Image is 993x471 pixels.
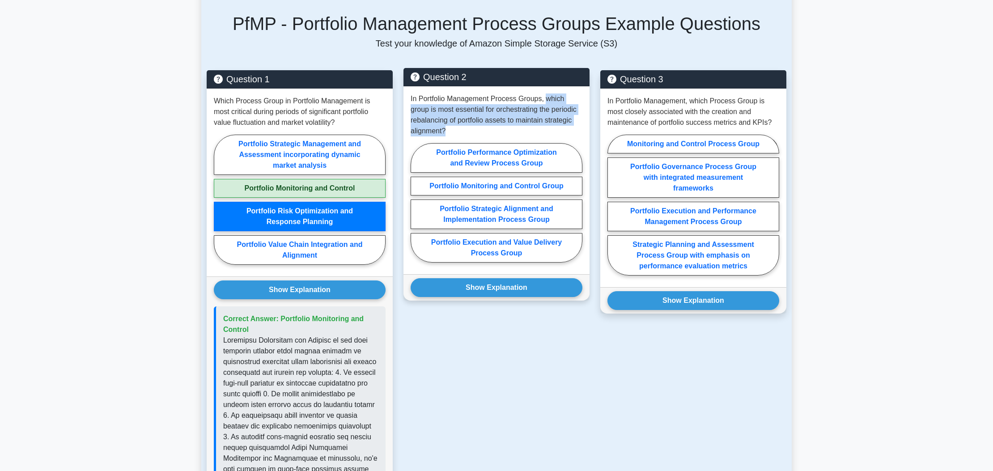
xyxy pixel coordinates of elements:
[607,96,779,128] p: In Portfolio Management, which Process Group is most closely associated with the creation and mai...
[411,177,582,195] label: Portfolio Monitoring and Control Group
[214,96,386,128] p: Which Process Group in Portfolio Management is most critical during periods of significant portfo...
[214,74,386,85] h5: Question 1
[214,202,386,231] label: Portfolio Risk Optimization and Response Planning
[607,157,779,198] label: Portfolio Governance Process Group with integrated measurement frameworks
[411,233,582,263] label: Portfolio Execution and Value Delivery Process Group
[207,13,786,34] h5: PfMP - Portfolio Management Process Groups Example Questions
[411,72,582,82] h5: Question 2
[607,235,779,276] label: Strategic Planning and Assessment Process Group with emphasis on performance evaluation metrics
[214,135,386,175] label: Portfolio Strategic Management and Assessment incorporating dynamic market analysis
[607,291,779,310] button: Show Explanation
[207,38,786,49] p: Test your knowledge of Amazon Simple Storage Service (S3)
[411,143,582,173] label: Portfolio Performance Optimization and Review Process Group
[607,74,779,85] h5: Question 3
[607,202,779,231] label: Portfolio Execution and Performance Management Process Group
[223,315,364,333] span: Correct Answer: Portfolio Monitoring and Control
[214,280,386,299] button: Show Explanation
[411,199,582,229] label: Portfolio Strategic Alignment and Implementation Process Group
[214,179,386,198] label: Portfolio Monitoring and Control
[411,93,582,136] p: In Portfolio Management Process Groups, which group is most essential for orchestrating the perio...
[411,278,582,297] button: Show Explanation
[214,235,386,265] label: Portfolio Value Chain Integration and Alignment
[607,135,779,153] label: Monitoring and Control Process Group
